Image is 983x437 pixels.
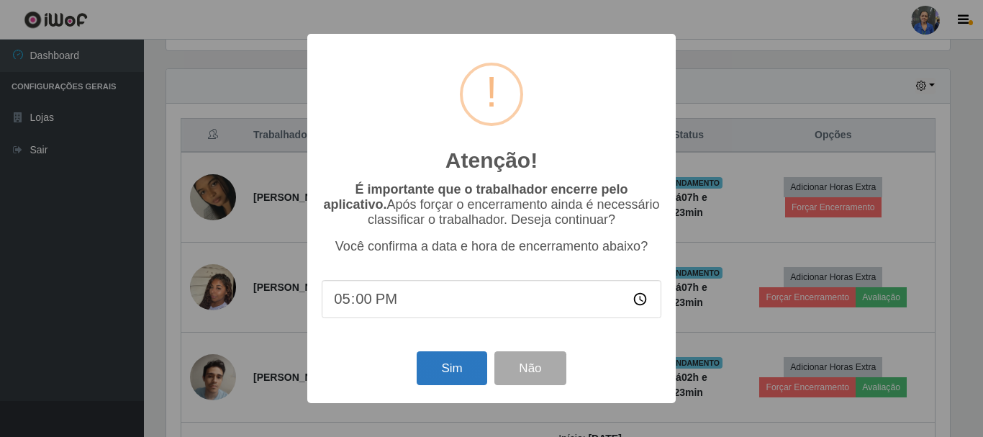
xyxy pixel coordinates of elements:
[445,148,538,174] h2: Atenção!
[417,351,486,385] button: Sim
[322,239,661,254] p: Você confirma a data e hora de encerramento abaixo?
[323,182,628,212] b: É importante que o trabalhador encerre pelo aplicativo.
[322,182,661,227] p: Após forçar o encerramento ainda é necessário classificar o trabalhador. Deseja continuar?
[494,351,566,385] button: Não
